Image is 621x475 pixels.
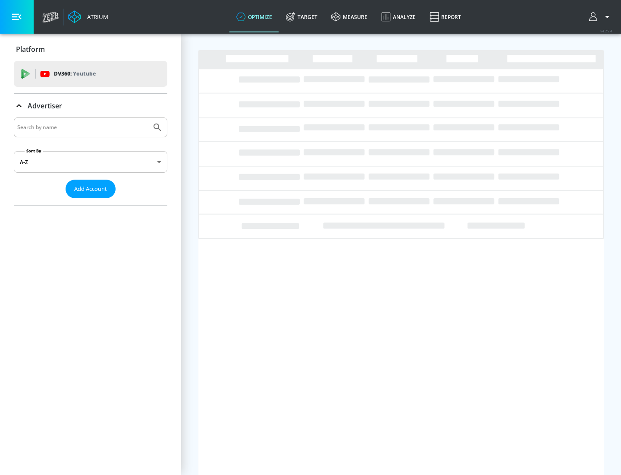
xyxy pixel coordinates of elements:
label: Sort By [25,148,43,154]
div: Advertiser [14,94,167,118]
a: Target [279,1,324,32]
a: optimize [229,1,279,32]
p: Advertiser [28,101,62,111]
div: A-Z [14,151,167,173]
span: Add Account [74,184,107,194]
div: DV360: Youtube [14,61,167,87]
nav: list of Advertiser [14,198,167,205]
input: Search by name [17,122,148,133]
div: Platform [14,37,167,61]
a: measure [324,1,374,32]
span: v 4.25.4 [600,28,612,33]
div: Advertiser [14,117,167,205]
button: Add Account [66,180,116,198]
a: Atrium [68,10,108,23]
a: Analyze [374,1,423,32]
p: DV360: [54,69,96,79]
p: Youtube [73,69,96,78]
div: Atrium [84,13,108,21]
a: Report [423,1,468,32]
p: Platform [16,44,45,54]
